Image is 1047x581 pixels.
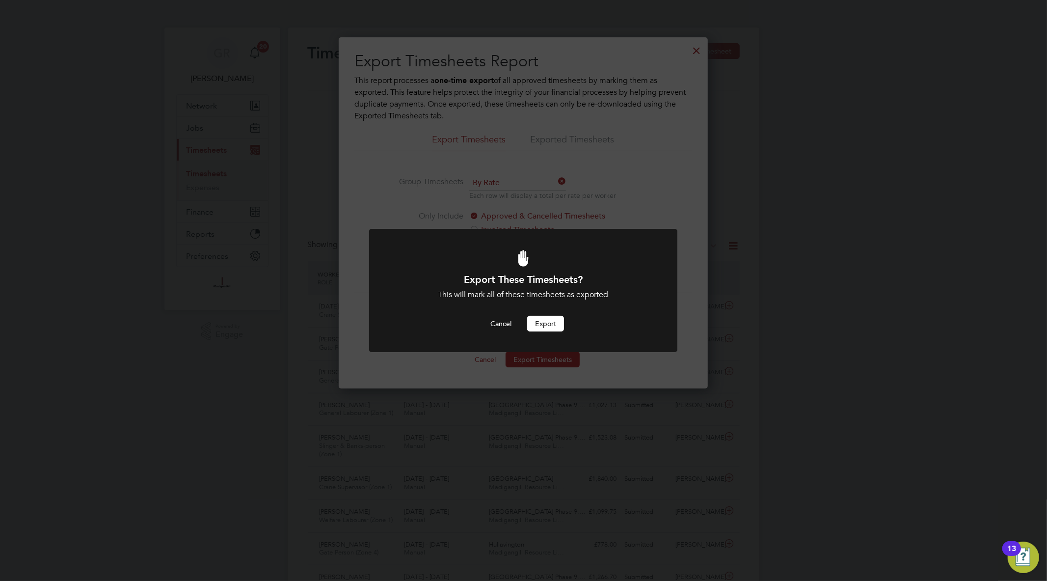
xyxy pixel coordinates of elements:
[527,316,564,332] button: Export
[1008,542,1039,573] button: Open Resource Center, 13 new notifications
[1007,549,1016,561] div: 13
[396,290,651,300] div: This will mark all of these timesheets as exported
[396,273,651,286] h1: Export These Timesheets?
[483,316,519,332] button: Cancel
